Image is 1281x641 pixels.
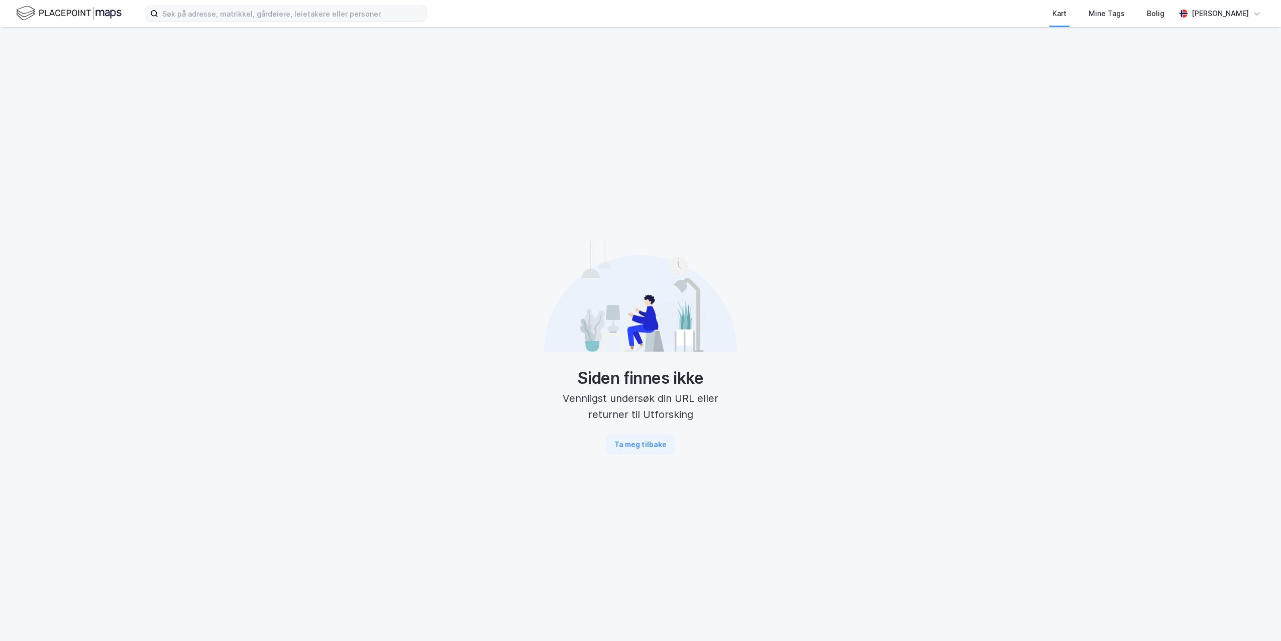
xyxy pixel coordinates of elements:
[158,6,426,21] input: Søk på adresse, matrikkel, gårdeiere, leietakere eller personer
[544,368,737,388] div: Siden finnes ikke
[544,390,737,422] div: Vennligst undersøk din URL eller returner til Utforsking
[1052,8,1066,20] div: Kart
[1192,8,1249,20] div: [PERSON_NAME]
[1147,8,1164,20] div: Bolig
[16,5,122,22] img: logo.f888ab2527a4732fd821a326f86c7f29.svg
[1089,8,1125,20] div: Mine Tags
[606,435,675,455] button: Ta meg tilbake
[1231,593,1281,641] iframe: Chat Widget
